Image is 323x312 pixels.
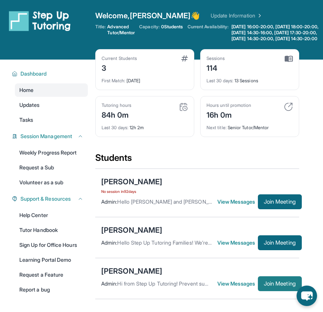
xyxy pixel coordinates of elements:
[207,55,225,61] div: Sessions
[230,24,323,42] a: [DATE] 16:00-20:00, [DATE] 18:00-20:00, [DATE] 14:30-16:00, [DATE] 17:30-20:00, [DATE] 14:30-20:0...
[102,61,137,73] div: 3
[15,223,88,237] a: Tutor Handbook
[207,120,293,131] div: Senior Tutor/Mentor
[15,268,88,281] a: Request a Feature
[17,133,83,140] button: Session Management
[188,24,228,42] span: Current Availability:
[20,70,47,77] span: Dashboard
[285,55,293,62] img: card
[207,125,227,130] span: Next title :
[258,235,302,250] button: Join Meeting
[95,24,106,36] span: Title:
[107,24,135,36] span: Advanced Tutor/Mentor
[15,208,88,222] a: Help Center
[15,283,88,296] a: Report a bug
[101,280,117,287] span: Admin :
[207,73,293,84] div: 13 Sessions
[15,238,88,252] a: Sign Up for Office Hours
[15,176,88,189] a: Volunteer as a sub
[207,108,251,120] div: 16h 0m
[217,239,258,246] span: View Messages
[284,102,293,111] img: card
[297,286,317,306] button: chat-button
[17,195,83,203] button: Support & Resources
[102,55,137,61] div: Current Students
[20,195,71,203] span: Support & Resources
[217,280,258,287] span: View Messages
[95,152,299,168] div: Students
[20,133,72,140] span: Session Management
[19,86,33,94] span: Home
[211,12,263,19] a: Update Information
[181,55,188,61] img: card
[179,102,188,111] img: card
[217,198,258,206] span: View Messages
[19,101,40,109] span: Updates
[101,239,117,246] span: Admin :
[139,24,160,30] span: Capacity:
[264,281,296,286] span: Join Meeting
[102,120,188,131] div: 12h 2m
[102,125,128,130] span: Last 30 days :
[207,61,225,73] div: 114
[231,24,322,42] span: [DATE] 16:00-20:00, [DATE] 18:00-20:00, [DATE] 14:30-16:00, [DATE] 17:30-20:00, [DATE] 14:30-20:0...
[264,241,296,245] span: Join Meeting
[258,194,302,209] button: Join Meeting
[15,161,88,174] a: Request a Sub
[15,253,88,267] a: Learning Portal Demo
[95,10,200,21] span: Welcome, [PERSON_NAME] 👋
[102,78,125,83] span: First Match :
[101,225,162,235] div: [PERSON_NAME]
[17,70,83,77] button: Dashboard
[258,276,302,291] button: Join Meeting
[207,78,233,83] span: Last 30 days :
[101,266,162,276] div: [PERSON_NAME]
[15,146,88,159] a: Weekly Progress Report
[101,176,162,187] div: [PERSON_NAME]
[15,113,88,127] a: Tasks
[19,116,33,124] span: Tasks
[101,188,162,194] span: No session in 92 days
[15,83,88,97] a: Home
[161,24,183,30] span: 0 Students
[264,200,296,204] span: Join Meeting
[15,98,88,112] a: Updates
[102,102,131,108] div: Tutoring hours
[101,198,117,205] span: Admin :
[207,102,251,108] div: Hours until promotion
[102,73,188,84] div: [DATE]
[102,108,131,120] div: 84h 0m
[255,12,263,19] img: Chevron Right
[9,10,71,31] img: logo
